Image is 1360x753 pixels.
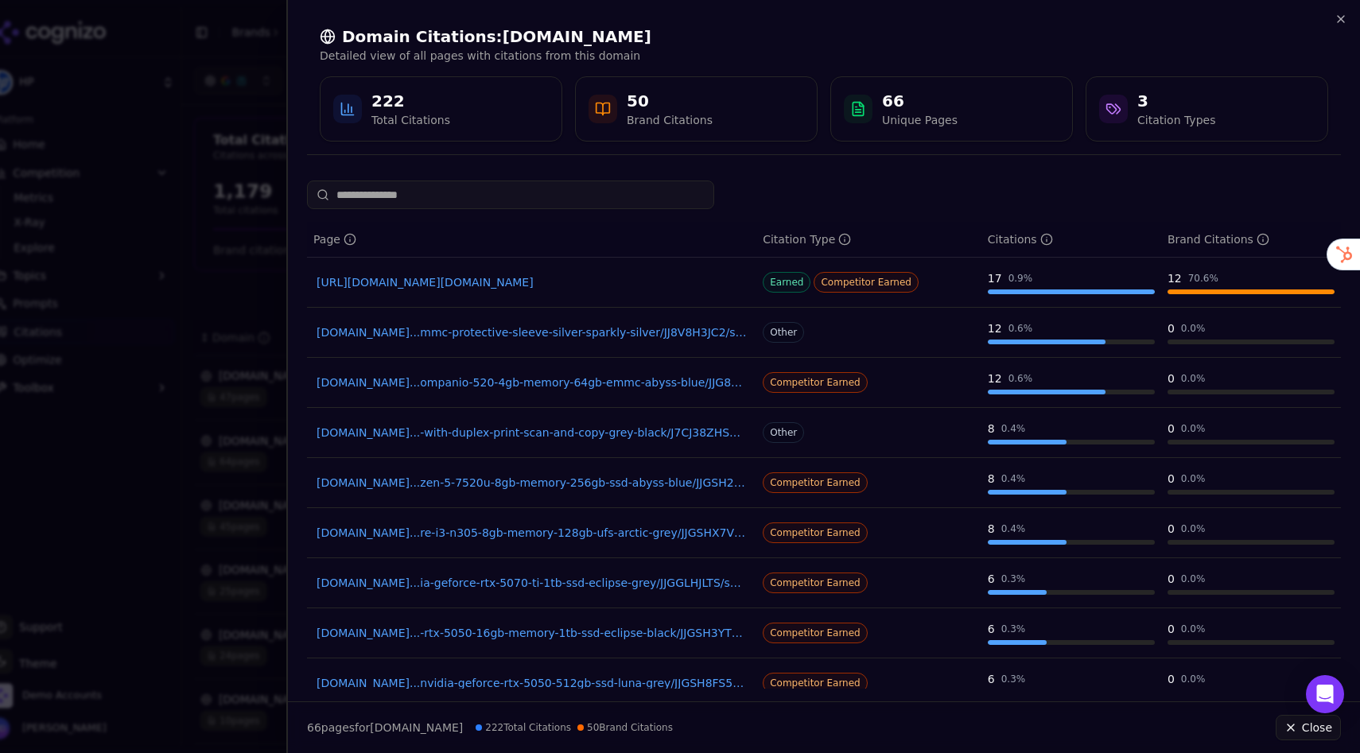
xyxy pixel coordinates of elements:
div: 0.3 % [1001,623,1026,635]
span: Competitor Earned [763,472,868,493]
a: [DOMAIN_NAME]...nvidia-geforce-rtx-5050-512gb-ssd-luna-grey/JJGSH8FS59/sku/6617094 [317,675,747,691]
a: [URL][DOMAIN_NAME][DOMAIN_NAME] [317,274,747,290]
div: 8 [988,471,995,487]
span: Other [763,322,804,343]
span: 66 [307,721,321,734]
span: [DOMAIN_NAME] [370,721,463,734]
div: Citations [988,231,1053,247]
th: brandCitationCount [1161,222,1341,258]
div: 8 [988,521,995,537]
h2: Domain Citations: [DOMAIN_NAME] [320,25,1328,48]
div: 0.0 % [1181,372,1206,385]
div: 0 [1168,471,1175,487]
div: 0.0 % [1181,673,1206,685]
div: 0.6 % [1008,372,1033,385]
div: 0.0 % [1181,322,1206,335]
div: Citation Types [1137,112,1215,128]
div: Citation Type [763,231,851,247]
div: 0 [1168,521,1175,537]
span: Competitor Earned [763,522,868,543]
div: Brand Citations [1168,231,1269,247]
div: 0.3 % [1001,673,1026,685]
div: 12 [988,371,1002,386]
div: 6 [988,621,995,637]
th: citationTypes [756,222,981,258]
span: Other [763,422,804,443]
span: 222 Total Citations [476,721,571,734]
div: 0.4 % [1001,522,1026,535]
div: Unique Pages [882,112,958,128]
div: 17 [988,270,1002,286]
div: 66 [882,90,958,112]
div: 0 [1168,621,1175,637]
div: 0.0 % [1181,573,1206,585]
span: Competitor Earned [763,372,868,393]
div: 0.0 % [1181,422,1206,435]
a: [DOMAIN_NAME]...zen-5-7520u-8gb-memory-256gb-ssd-abyss-blue/JJGSH2KK8P/sku/6610894 [317,475,747,491]
button: Close [1276,715,1341,740]
div: 70.6 % [1188,272,1218,285]
div: 0 [1168,371,1175,386]
div: 50 [627,90,713,112]
div: 0.0 % [1181,522,1206,535]
div: 0.6 % [1008,322,1033,335]
div: 0.4 % [1001,422,1026,435]
div: Brand Citations [627,112,713,128]
div: 0.4 % [1001,472,1026,485]
p: page s for [307,720,463,736]
div: 3 [1137,90,1215,112]
div: 0 [1168,571,1175,587]
div: 6 [988,671,995,687]
div: Total Citations [371,112,450,128]
div: 12 [988,320,1002,336]
span: Competitor Earned [763,623,868,643]
th: page [307,222,756,258]
span: Competitor Earned [763,673,868,693]
div: 0 [1168,421,1175,437]
a: [DOMAIN_NAME]...mmc-protective-sleeve-silver-sparkly-silver/JJ8V8H3JC2/sku/6614950 [317,324,747,340]
span: Competitor Earned [814,272,919,293]
span: Competitor Earned [763,573,868,593]
div: 6 [988,571,995,587]
p: Detailed view of all pages with citations from this domain [320,48,1328,64]
span: 50 Brand Citations [577,721,673,734]
div: 0.9 % [1008,272,1033,285]
div: 8 [988,421,995,437]
div: 0.0 % [1181,623,1206,635]
div: 0 [1168,320,1175,336]
a: [DOMAIN_NAME]...-with-duplex-print-scan-and-copy-grey-black/J7CJ38ZHS3/sku/6589902 [317,425,747,441]
div: 0 [1168,671,1175,687]
a: [DOMAIN_NAME]...-rtx-5050-16gb-memory-1tb-ssd-eclipse-black/JJGSH3YTQ7/sku/6619245 [317,625,747,641]
a: [DOMAIN_NAME]...ompanio-520-4gb-memory-64gb-emmc-abyss-blue/JJG8CHVGY6/sku/6531742 [317,375,747,390]
div: 0.0 % [1181,472,1206,485]
th: totalCitationCount [981,222,1161,258]
span: Earned [763,272,810,293]
a: [DOMAIN_NAME]...ia-geforce-rtx-5070-ti-1tb-ssd-eclipse-grey/JJGGLHJLTS/sku/6613956 [317,575,747,591]
a: [DOMAIN_NAME]...re-i3-n305-8gb-memory-128gb-ufs-arctic-grey/JJGSHX7VWQ/sku/6610891 [317,525,747,541]
div: Page [313,231,356,247]
div: 0.3 % [1001,573,1026,585]
div: 222 [371,90,450,112]
div: 12 [1168,270,1182,286]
